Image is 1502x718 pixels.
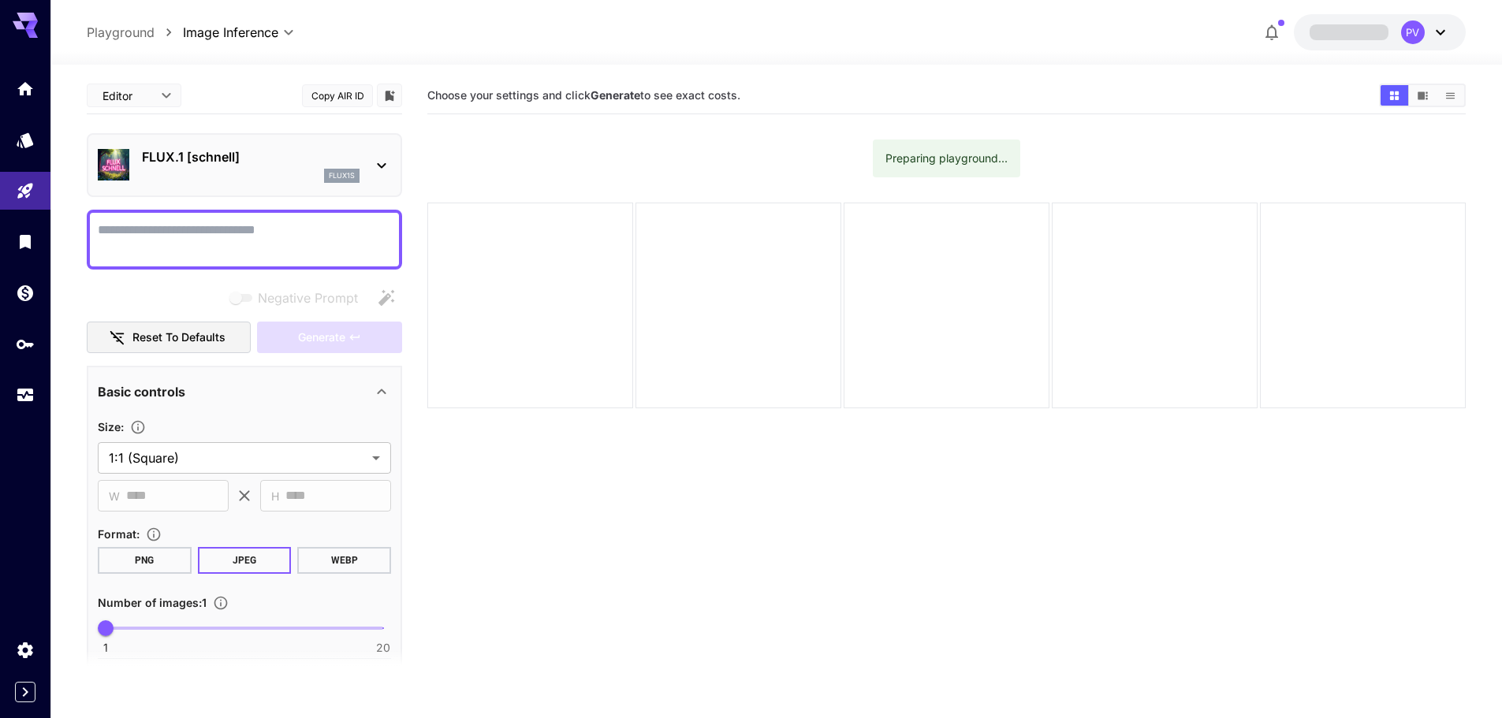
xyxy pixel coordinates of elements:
[98,420,124,433] span: Size :
[271,487,279,505] span: H
[124,419,152,435] button: Adjust the dimensions of the generated image by specifying its width and height in pixels, or sel...
[376,640,390,656] span: 20
[15,682,35,702] button: Expand sidebar
[140,526,168,542] button: Choose the file format for the output image.
[98,141,391,189] div: FLUX.1 [schnell]flux1s
[87,322,251,354] button: Reset to defaults
[16,334,35,354] div: API Keys
[142,147,360,166] p: FLUX.1 [schnell]
[1381,85,1408,106] button: Show media in grid view
[183,23,278,42] span: Image Inference
[198,547,292,574] button: JPEG
[109,448,366,467] span: 1:1 (Square)
[16,283,35,303] div: Wallet
[885,144,1008,173] div: Preparing playground...
[87,23,183,42] nav: breadcrumb
[258,288,358,307] span: Negative Prompt
[207,595,235,611] button: Specify how many images to generate in a single request. Each image generation will be charged se...
[16,385,35,405] div: Usage
[1379,84,1466,107] div: Show media in grid viewShow media in video viewShow media in list view
[87,23,155,42] a: Playground
[16,232,35,251] div: Library
[1409,85,1437,106] button: Show media in video view
[16,79,35,99] div: Home
[591,88,640,102] b: Generate
[1437,85,1464,106] button: Show media in list view
[16,130,35,150] div: Models
[1401,20,1425,44] div: PV
[98,373,391,411] div: Basic controls
[297,547,391,574] button: WEBP
[302,84,373,107] button: Copy AIR ID
[329,170,355,181] p: flux1s
[98,547,192,574] button: PNG
[98,596,207,609] span: Number of images : 1
[109,487,120,505] span: W
[16,640,35,660] div: Settings
[16,181,35,201] div: Playground
[427,88,740,102] span: Choose your settings and click to see exact costs.
[382,86,397,105] button: Add to library
[98,382,185,401] p: Basic controls
[1294,14,1466,50] button: PV
[226,288,371,307] span: Negative prompts are not compatible with the selected model.
[102,87,151,104] span: Editor
[98,527,140,541] span: Format :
